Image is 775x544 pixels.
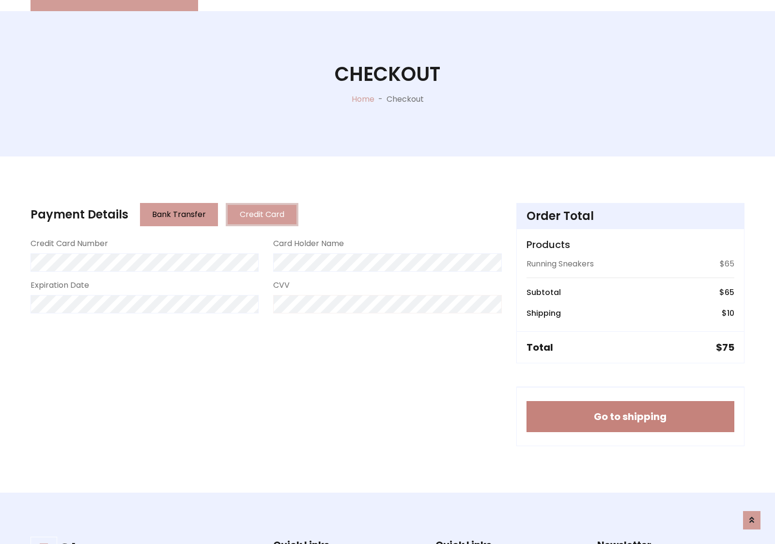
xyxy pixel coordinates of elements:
h5: Products [527,239,734,250]
span: 75 [722,341,734,354]
h6: $ [722,309,734,318]
p: Checkout [387,93,424,105]
h5: $ [716,342,734,353]
span: 65 [725,287,734,298]
span: 10 [727,308,734,319]
label: CVV [273,280,290,291]
label: Expiration Date [31,280,89,291]
h1: Checkout [335,62,440,86]
button: Go to shipping [527,401,734,432]
h6: Subtotal [527,288,561,297]
h6: Shipping [527,309,561,318]
h4: Payment Details [31,208,128,222]
button: Bank Transfer [140,203,218,226]
button: Credit Card [226,203,298,226]
a: Home [352,93,374,105]
h5: Total [527,342,553,353]
label: Card Holder Name [273,238,344,249]
h6: $ [719,288,734,297]
p: Running Sneakers [527,258,594,270]
label: Credit Card Number [31,238,108,249]
h4: Order Total [527,209,734,223]
p: $65 [720,258,734,270]
p: - [374,93,387,105]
